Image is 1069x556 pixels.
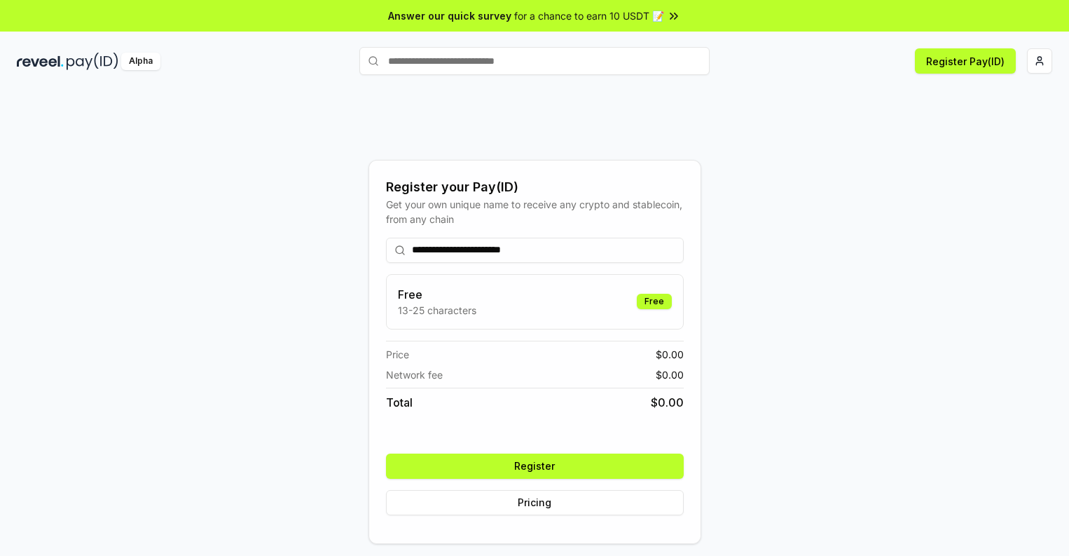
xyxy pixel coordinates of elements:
[915,48,1016,74] button: Register Pay(ID)
[386,197,684,226] div: Get your own unique name to receive any crypto and stablecoin, from any chain
[386,177,684,197] div: Register your Pay(ID)
[386,394,413,411] span: Total
[398,286,476,303] h3: Free
[386,454,684,479] button: Register
[388,8,511,23] span: Answer our quick survey
[67,53,118,70] img: pay_id
[386,367,443,382] span: Network fee
[386,490,684,515] button: Pricing
[514,8,664,23] span: for a chance to earn 10 USDT 📝
[398,303,476,318] p: 13-25 characters
[121,53,160,70] div: Alpha
[17,53,64,70] img: reveel_dark
[637,294,672,309] div: Free
[386,347,409,362] span: Price
[651,394,684,411] span: $ 0.00
[656,347,684,362] span: $ 0.00
[656,367,684,382] span: $ 0.00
